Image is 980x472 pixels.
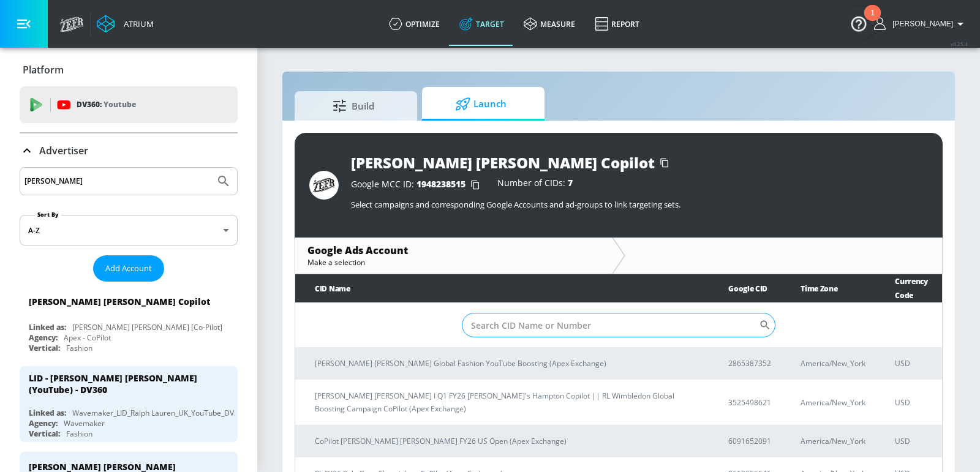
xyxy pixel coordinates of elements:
p: Select campaigns and corresponding Google Accounts and ad-groups to link targeting sets. [351,199,928,210]
div: Advertiser [20,133,238,168]
span: 1948238515 [417,178,466,190]
p: America/New_York [801,396,865,409]
p: USD [895,396,932,409]
span: Build [307,91,400,121]
p: USD [895,435,932,448]
a: Target [450,2,514,46]
p: America/New_York [801,435,865,448]
th: Google CID [709,274,781,303]
div: [PERSON_NAME] [PERSON_NAME] CopilotLinked as:[PERSON_NAME] [PERSON_NAME] [Co-Pilot]Agency:Apex - ... [20,287,238,356]
div: Wavemaker_LID_Ralph Lauren_UK_YouTube_DV360 [72,408,247,418]
button: Open Resource Center, 1 new notification [842,6,876,40]
div: Agency: [29,332,58,343]
span: login as: eugenia.kim@zefr.com [888,20,953,28]
p: Platform [23,63,64,77]
div: DV360: Youtube [20,86,238,123]
div: Google Ads Account [307,244,600,257]
span: Launch [434,89,527,119]
div: Number of CIDs: [497,179,573,191]
div: Linked as: [29,408,66,418]
th: Currency Code [875,274,942,303]
p: [PERSON_NAME] [PERSON_NAME] I Q1 FY26 [PERSON_NAME]'s Hampton Copilot || RL Wimbledon Global Boos... [315,389,699,415]
p: DV360: [77,98,136,111]
button: Add Account [93,255,164,282]
div: [PERSON_NAME] [PERSON_NAME] Copilot [29,296,210,307]
div: [PERSON_NAME] [PERSON_NAME] [Co-Pilot] [72,322,222,332]
th: Time Zone [781,274,875,303]
a: measure [514,2,585,46]
p: 6091652091 [728,435,771,448]
span: 7 [568,177,573,189]
div: Search CID Name or Number [462,313,775,337]
th: CID Name [295,274,709,303]
div: Platform [20,53,238,87]
button: Submit Search [210,168,237,195]
div: Vertical: [29,429,60,439]
span: Add Account [105,261,152,275]
div: 1 [870,13,875,29]
a: Report [585,2,649,46]
p: USD [895,357,932,370]
div: Apex - CoPilot [64,332,111,343]
div: [PERSON_NAME] [PERSON_NAME] Copilot [351,152,655,173]
div: LID - [PERSON_NAME] [PERSON_NAME] (YouTube) - DV360Linked as:Wavemaker_LID_Ralph Lauren_UK_YouTub... [20,366,238,442]
p: 3525498621 [728,396,771,409]
a: Atrium [97,15,154,33]
div: Google Ads AccountMake a selection [295,238,612,274]
p: [PERSON_NAME] [PERSON_NAME] Global Fashion YouTube Boosting (Apex Exchange) [315,357,699,370]
button: [PERSON_NAME] [874,17,968,31]
input: Search CID Name or Number [462,313,759,337]
div: LID - [PERSON_NAME] [PERSON_NAME] (YouTube) - DV360 [29,372,217,395]
p: 2865387352 [728,357,771,370]
input: Search by name [24,173,210,189]
div: Vertical: [29,343,60,353]
p: America/New_York [801,357,865,370]
div: Make a selection [307,257,600,268]
p: CoPilot [PERSON_NAME] [PERSON_NAME] FY26 US Open (Apex Exchange) [315,435,699,448]
div: Wavemaker [64,418,105,429]
div: Atrium [119,18,154,29]
a: optimize [379,2,450,46]
div: Fashion [66,343,92,353]
label: Sort By [35,211,61,219]
div: Agency: [29,418,58,429]
div: Fashion [66,429,92,439]
span: v 4.25.4 [951,40,968,47]
div: Linked as: [29,322,66,332]
div: Google MCC ID: [351,179,485,191]
p: Youtube [104,98,136,111]
p: Advertiser [39,144,88,157]
div: A-Z [20,215,238,245]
